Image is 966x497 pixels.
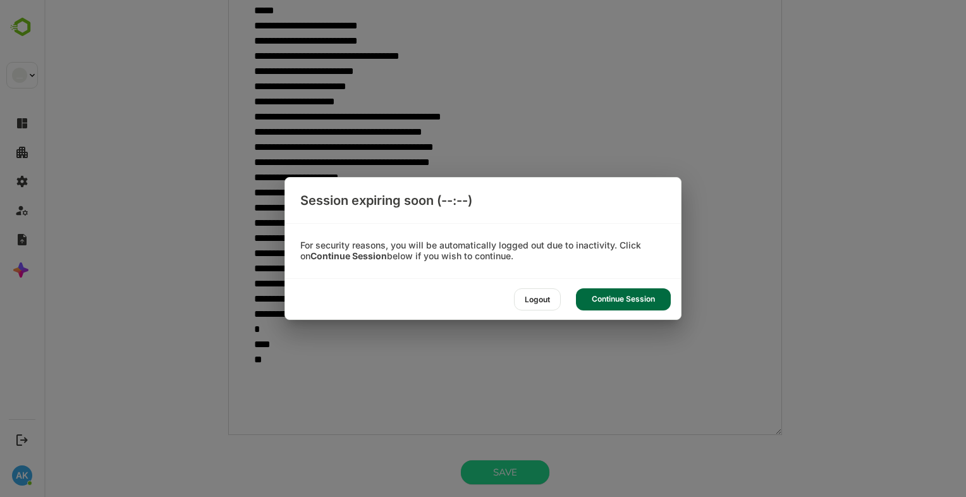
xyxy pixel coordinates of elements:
b: Continue Session [310,250,387,261]
div: Continue Session [576,288,671,310]
div: Logout [514,288,561,310]
div: Session expiring soon (--:--) [285,178,681,223]
div: For security reasons, you will be automatically logged out due to inactivity. Click on below if y... [285,240,681,262]
button: Save [417,460,505,484]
